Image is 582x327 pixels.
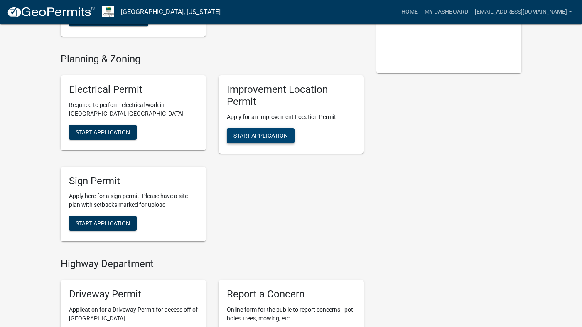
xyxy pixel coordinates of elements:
[69,84,198,96] h5: Electrical Permit
[69,101,198,118] p: Required to perform electrical work in [GEOGRAPHIC_DATA], [GEOGRAPHIC_DATA]
[227,84,356,108] h5: Improvement Location Permit
[61,258,364,270] h4: Highway Department
[227,113,356,121] p: Apply for an Improvement Location Permit
[421,4,471,20] a: My Dashboard
[76,220,130,227] span: Start Application
[69,125,137,140] button: Start Application
[69,192,198,209] p: Apply here for a sign permit. Please have a site plan with setbacks marked for upload
[69,305,198,323] p: Application for a Driveway Permit for access off of [GEOGRAPHIC_DATA]
[233,132,288,139] span: Start Application
[76,129,130,135] span: Start Application
[121,5,221,19] a: [GEOGRAPHIC_DATA], [US_STATE]
[227,288,356,300] h5: Report a Concern
[227,128,295,143] button: Start Application
[61,53,364,65] h4: Planning & Zoning
[69,288,198,300] h5: Driveway Permit
[227,305,356,323] p: Online form for the public to report concerns - pot holes, trees, mowing, etc.
[102,6,114,17] img: Morgan County, Indiana
[398,4,421,20] a: Home
[69,216,137,231] button: Start Application
[471,4,575,20] a: [EMAIL_ADDRESS][DOMAIN_NAME]
[69,175,198,187] h5: Sign Permit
